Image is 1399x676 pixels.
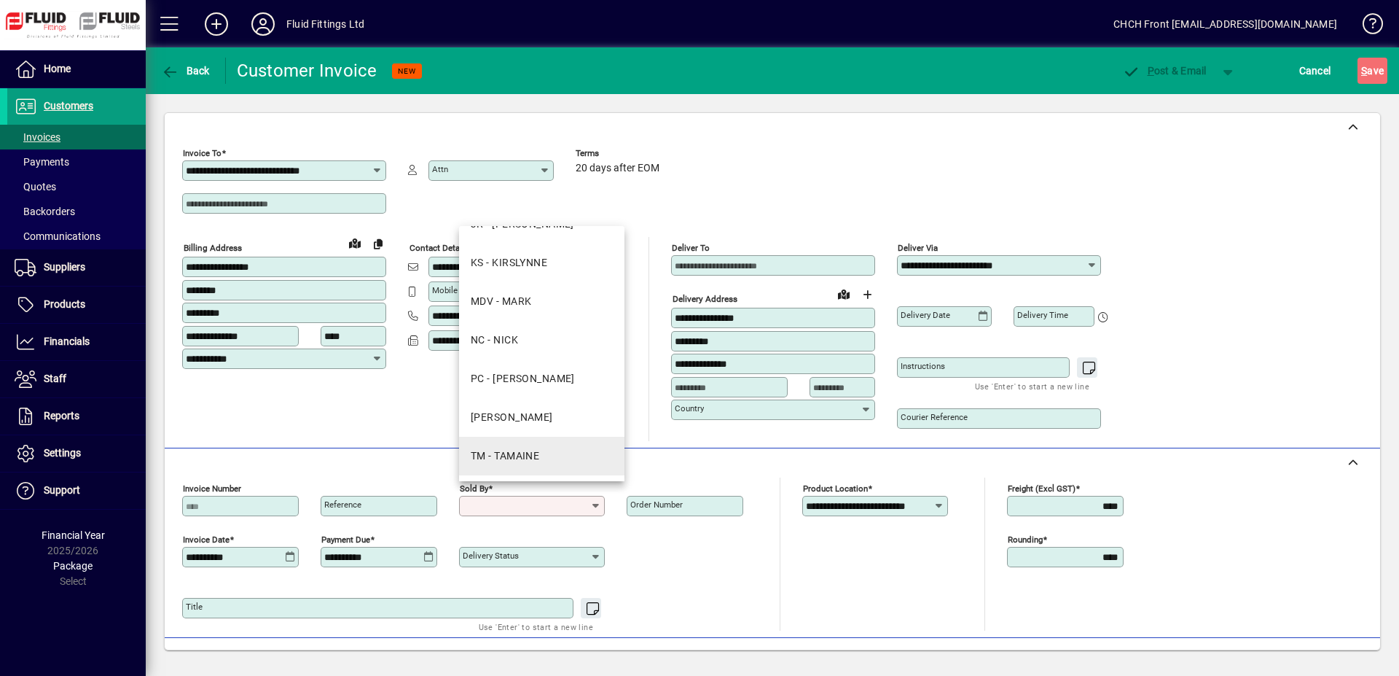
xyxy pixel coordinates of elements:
[1299,59,1331,82] span: Cancel
[901,310,950,320] mat-label: Delivery date
[874,645,960,672] button: Product History
[898,243,938,253] mat-label: Deliver via
[675,403,704,413] mat-label: Country
[321,535,370,545] mat-label: Payment due
[576,163,659,174] span: 20 days after EOM
[161,65,210,77] span: Back
[7,51,146,88] a: Home
[15,156,69,168] span: Payments
[432,285,458,295] mat-label: Mobile
[367,232,390,255] button: Copy to Delivery address
[832,282,855,306] a: View on map
[183,483,241,494] mat-label: Invoice number
[7,149,146,174] a: Payments
[1148,65,1154,77] span: P
[7,249,146,286] a: Suppliers
[15,230,101,242] span: Communications
[193,11,240,37] button: Add
[1281,647,1340,670] span: Product
[7,174,146,199] a: Quotes
[44,63,71,74] span: Home
[459,321,624,360] mat-option: NC - NICK
[630,500,683,510] mat-label: Order number
[7,324,146,360] a: Financials
[471,371,575,386] div: PC - [PERSON_NAME]
[672,243,710,253] mat-label: Deliver To
[286,12,364,36] div: Fluid Fittings Ltd
[471,333,518,348] div: NC - NICK
[975,378,1089,395] mat-hint: Use 'Enter' to start a new line
[459,360,624,398] mat-option: PC - PAUL
[576,149,663,158] span: Terms
[53,560,93,572] span: Package
[855,283,879,306] button: Choose address
[479,618,593,635] mat-hint: Use 'Enter' to start a new line
[146,58,226,84] app-page-header-button: Back
[324,500,361,510] mat-label: Reference
[44,484,80,496] span: Support
[1122,65,1207,77] span: ost & Email
[460,483,488,494] mat-label: Sold by
[471,410,553,425] div: [PERSON_NAME]
[803,483,868,494] mat-label: Product location
[183,535,230,545] mat-label: Invoice date
[1352,3,1381,50] a: Knowledge Base
[901,361,945,371] mat-label: Instructions
[44,335,90,347] span: Financials
[240,11,286,37] button: Profile
[471,294,531,309] div: MDV - MARK
[471,255,547,271] div: KS - KIRSLYNNE
[183,148,222,158] mat-label: Invoice To
[432,164,448,174] mat-label: Attn
[44,298,85,310] span: Products
[44,410,79,421] span: Reports
[7,287,146,323] a: Products
[879,647,954,670] span: Product History
[44,100,93,112] span: Customers
[463,551,519,561] mat-label: Delivery status
[15,206,75,217] span: Backorders
[343,231,367,255] a: View on map
[1115,58,1214,84] button: Post & Email
[7,361,146,397] a: Staff
[44,447,81,459] span: Settings
[237,59,377,82] div: Customer Invoice
[398,66,416,76] span: NEW
[459,437,624,475] mat-option: TM - TAMAINE
[186,602,203,612] mat-label: Title
[1361,59,1384,82] span: ave
[1274,645,1347,672] button: Product
[44,373,66,384] span: Staff
[7,473,146,509] a: Support
[7,435,146,472] a: Settings
[1113,12,1337,36] div: CHCH Front [EMAIL_ADDRESS][DOMAIN_NAME]
[1296,58,1335,84] button: Cancel
[1008,535,1043,545] mat-label: Rounding
[1361,65,1367,77] span: S
[15,131,60,143] span: Invoices
[459,244,624,282] mat-option: KS - KIRSLYNNE
[1008,483,1075,494] mat-label: Freight (excl GST)
[7,125,146,149] a: Invoices
[459,282,624,321] mat-option: MDV - MARK
[7,398,146,435] a: Reports
[1357,58,1387,84] button: Save
[7,199,146,224] a: Backorders
[44,261,85,273] span: Suppliers
[1017,310,1068,320] mat-label: Delivery time
[459,398,624,437] mat-option: RH - RAY
[471,448,539,464] div: TM - TAMAINE
[157,58,213,84] button: Back
[7,224,146,249] a: Communications
[15,181,56,193] span: Quotes
[42,529,105,541] span: Financial Year
[901,412,968,422] mat-label: Courier Reference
